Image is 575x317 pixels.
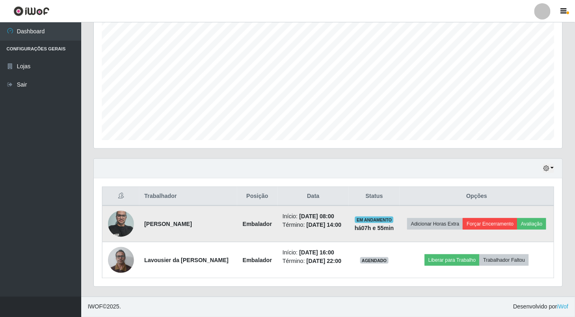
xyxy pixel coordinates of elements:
[307,221,342,228] time: [DATE] 14:00
[557,304,569,310] a: iWof
[144,257,229,263] strong: Lavousier da [PERSON_NAME]
[88,304,103,310] span: IWOF
[13,6,50,16] img: CoreUI Logo
[513,303,569,311] span: Desenvolvido por
[355,217,393,223] span: EM ANDAMENTO
[283,257,344,265] li: Término:
[463,218,517,230] button: Forçar Encerramento
[283,212,344,221] li: Início:
[139,187,237,206] th: Trabalhador
[517,218,546,230] button: Avaliação
[407,218,463,230] button: Adicionar Horas Extra
[243,257,272,263] strong: Embalador
[299,213,334,219] time: [DATE] 08:00
[299,249,334,256] time: [DATE] 16:00
[480,254,529,266] button: Trabalhador Faltou
[360,257,389,264] span: AGENDADO
[425,254,480,266] button: Liberar para Trabalho
[400,187,554,206] th: Opções
[355,225,394,231] strong: há 07 h e 55 min
[278,187,349,206] th: Data
[108,243,134,277] img: 1746326143997.jpeg
[237,187,278,206] th: Posição
[283,248,344,257] li: Início:
[108,206,134,241] img: 1655148070426.jpeg
[283,221,344,229] li: Término:
[307,258,342,264] time: [DATE] 22:00
[243,221,272,227] strong: Embalador
[88,303,121,311] span: © 2025 .
[349,187,400,206] th: Status
[144,221,192,227] strong: [PERSON_NAME]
